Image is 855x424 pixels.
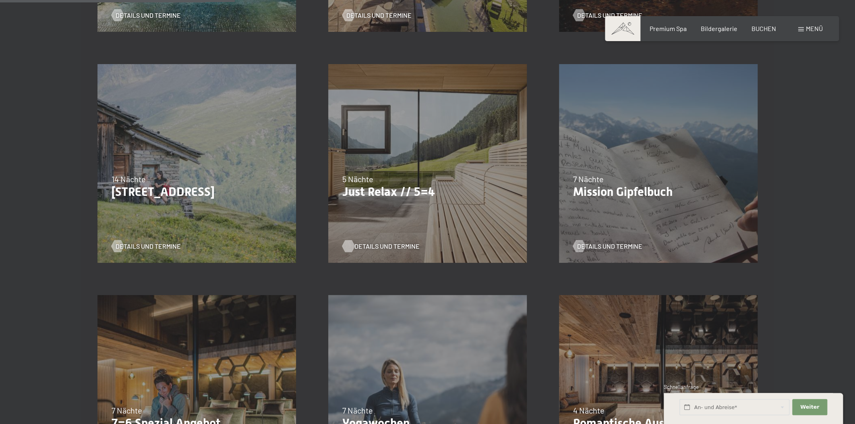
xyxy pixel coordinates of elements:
span: Details und Termine [577,242,642,251]
a: BUCHEN [751,25,776,32]
span: Details und Termine [577,11,642,20]
span: 7 Nächte [112,405,142,415]
p: Mission Gipfelbuch [573,185,743,199]
span: Weiter [800,403,819,411]
a: Bildergalerie [701,25,737,32]
span: 4 Nächte [573,405,605,415]
a: Details und Termine [112,11,181,20]
span: 14 Nächte [112,174,146,184]
a: Details und Termine [342,242,412,251]
button: Weiter [792,399,827,416]
span: Details und Termine [346,11,412,20]
span: 7 Nächte [342,405,373,415]
a: Premium Spa [649,25,686,32]
p: [STREET_ADDRESS] [112,185,282,199]
span: 5 Nächte [342,174,373,184]
a: Details und Termine [573,11,642,20]
a: Details und Termine [342,11,412,20]
p: Just Relax // 5=4 [342,185,513,199]
a: Details und Termine [573,242,642,251]
span: Details und Termine [116,11,181,20]
span: Schnellanfrage [664,384,699,390]
span: Details und Termine [354,242,420,251]
span: Details und Termine [116,242,181,251]
a: Details und Termine [112,242,181,251]
span: 7 Nächte [573,174,604,184]
span: Menü [806,25,823,32]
